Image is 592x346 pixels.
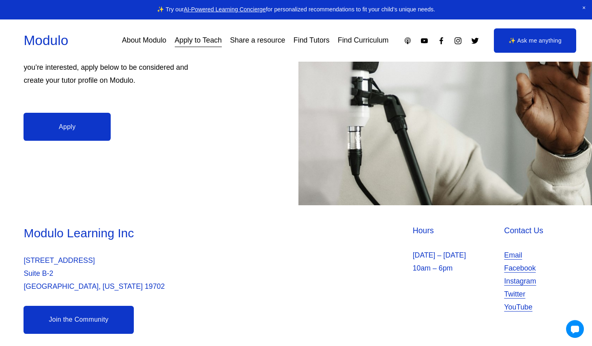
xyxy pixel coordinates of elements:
[24,33,68,48] a: Modulo
[230,33,285,47] a: Share a resource
[122,33,167,47] a: About Modulo
[504,225,568,236] h4: Contact Us
[504,262,536,275] a: Facebook
[338,33,388,47] a: Find Curriculum
[504,249,522,262] a: Email
[504,275,536,288] a: Instagram
[413,225,500,236] h4: Hours
[420,37,429,45] a: YouTube
[504,301,532,314] a: YouTube
[403,37,412,45] a: Apple Podcasts
[471,37,479,45] a: Twitter
[294,33,330,47] a: Find Tutors
[454,37,462,45] a: Instagram
[504,288,525,301] a: Twitter
[24,113,111,141] a: Apply
[175,33,222,47] a: Apply to Teach
[184,6,266,13] a: AI-Powered Learning Concierge
[437,37,446,45] a: Facebook
[24,225,294,242] h3: Modulo Learning Inc
[24,306,133,334] a: Join the Community
[24,254,294,293] p: [STREET_ADDRESS] Suite B-2 [GEOGRAPHIC_DATA], [US_STATE] 19702
[494,28,576,53] a: ✨ Ask me anything
[413,249,500,275] p: [DATE] – [DATE] 10am – 6pm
